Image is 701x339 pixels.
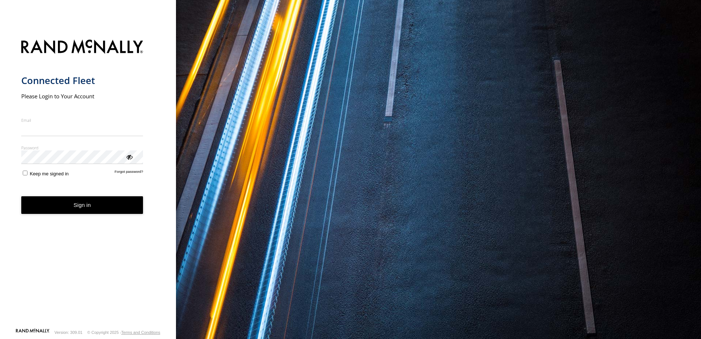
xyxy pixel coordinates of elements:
[115,169,143,176] a: Forgot password?
[23,171,27,175] input: Keep me signed in
[55,330,82,335] div: Version: 309.01
[21,38,143,57] img: Rand McNally
[21,196,143,214] button: Sign in
[30,171,69,176] span: Keep me signed in
[21,117,143,123] label: Email
[121,330,160,335] a: Terms and Conditions
[21,74,143,87] h1: Connected Fleet
[16,329,49,336] a: Visit our Website
[21,35,155,328] form: main
[125,153,133,160] div: ViewPassword
[21,145,143,150] label: Password
[21,92,143,100] h2: Please Login to Your Account
[87,330,160,335] div: © Copyright 2025 -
